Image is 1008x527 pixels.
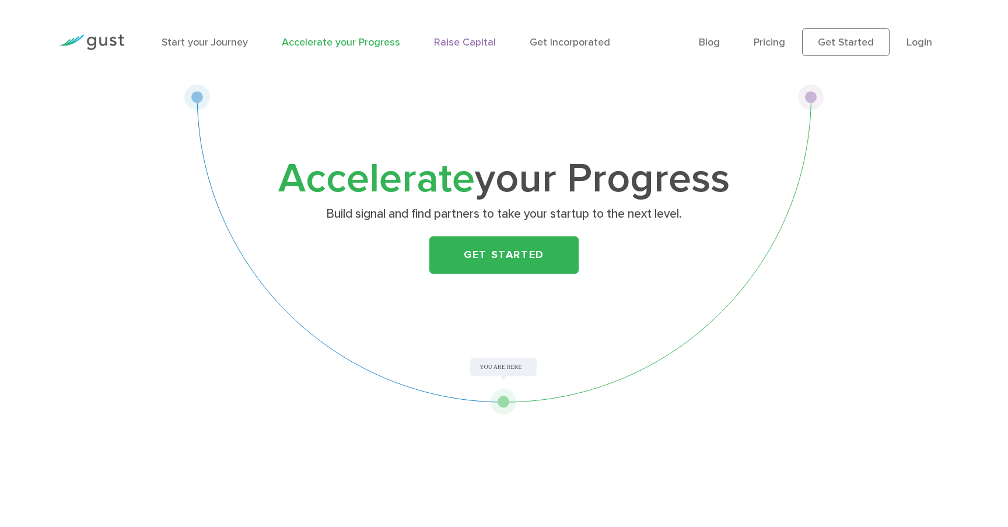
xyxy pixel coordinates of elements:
[907,36,932,48] a: Login
[699,36,720,48] a: Blog
[754,36,785,48] a: Pricing
[429,236,579,274] a: Get Started
[274,160,734,198] h1: your Progress
[530,36,610,48] a: Get Incorporated
[278,206,730,222] p: Build signal and find partners to take your startup to the next level.
[59,34,124,50] img: Gust Logo
[434,36,496,48] a: Raise Capital
[802,28,890,56] a: Get Started
[282,36,400,48] a: Accelerate your Progress
[162,36,248,48] a: Start your Journey
[278,154,475,203] span: Accelerate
